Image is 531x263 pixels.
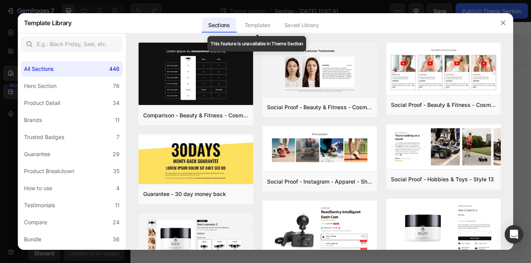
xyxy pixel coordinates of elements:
div: 34 [113,98,120,108]
div: Social Proof - Beauty & Fitness - Cosmetic - Style 16 [267,103,372,112]
div: Templates [238,17,277,33]
div: Product Breakdown [24,167,74,176]
div: Compare [24,218,47,227]
div: Social Proof - Hobbies & Toys - Style 13 [391,175,494,184]
div: All Sections [24,64,53,74]
div: 24 [113,218,120,227]
img: g30.png [139,134,253,185]
div: Social Proof - Instagram - Apparel - Shoes - Style 30 [267,177,372,186]
img: sp16.png [262,43,377,98]
img: c19.png [139,43,253,107]
div: 36 [113,235,120,244]
div: 76 [113,81,120,91]
img: sp8.png [386,43,501,96]
div: Trusted Badges [24,132,64,142]
div: Hero Section [24,81,57,91]
div: 11 [115,201,120,210]
div: 35 [113,167,120,176]
div: Sections [202,17,236,33]
div: Product Detail [24,98,60,108]
div: Guarantee [24,150,50,159]
div: 11 [115,115,120,125]
div: Testimonials [24,201,55,210]
h2: Template Library [24,13,72,33]
div: Guarantee - 30 day money back [143,189,226,199]
div: Bundle [24,235,41,244]
img: sp30.png [262,126,377,168]
div: How to use [24,184,52,193]
div: Open Intercom Messenger [505,225,523,244]
div: 29 [113,150,120,159]
div: 7 [116,132,120,142]
img: sp13.png [386,124,501,169]
input: E.g.: Black Friday, Sale, etc. [21,36,123,52]
div: Comparison - Beauty & Fitness - Cosmetic - Ingredients - Style 19 [143,111,248,120]
div: Saved Library [278,17,325,33]
div: Brands [24,115,42,125]
div: Social Proof - Beauty & Fitness - Cosmetic - Style 8 [391,100,496,110]
div: 446 [109,64,120,74]
div: Drop element here [216,36,257,43]
div: 4 [116,184,120,193]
